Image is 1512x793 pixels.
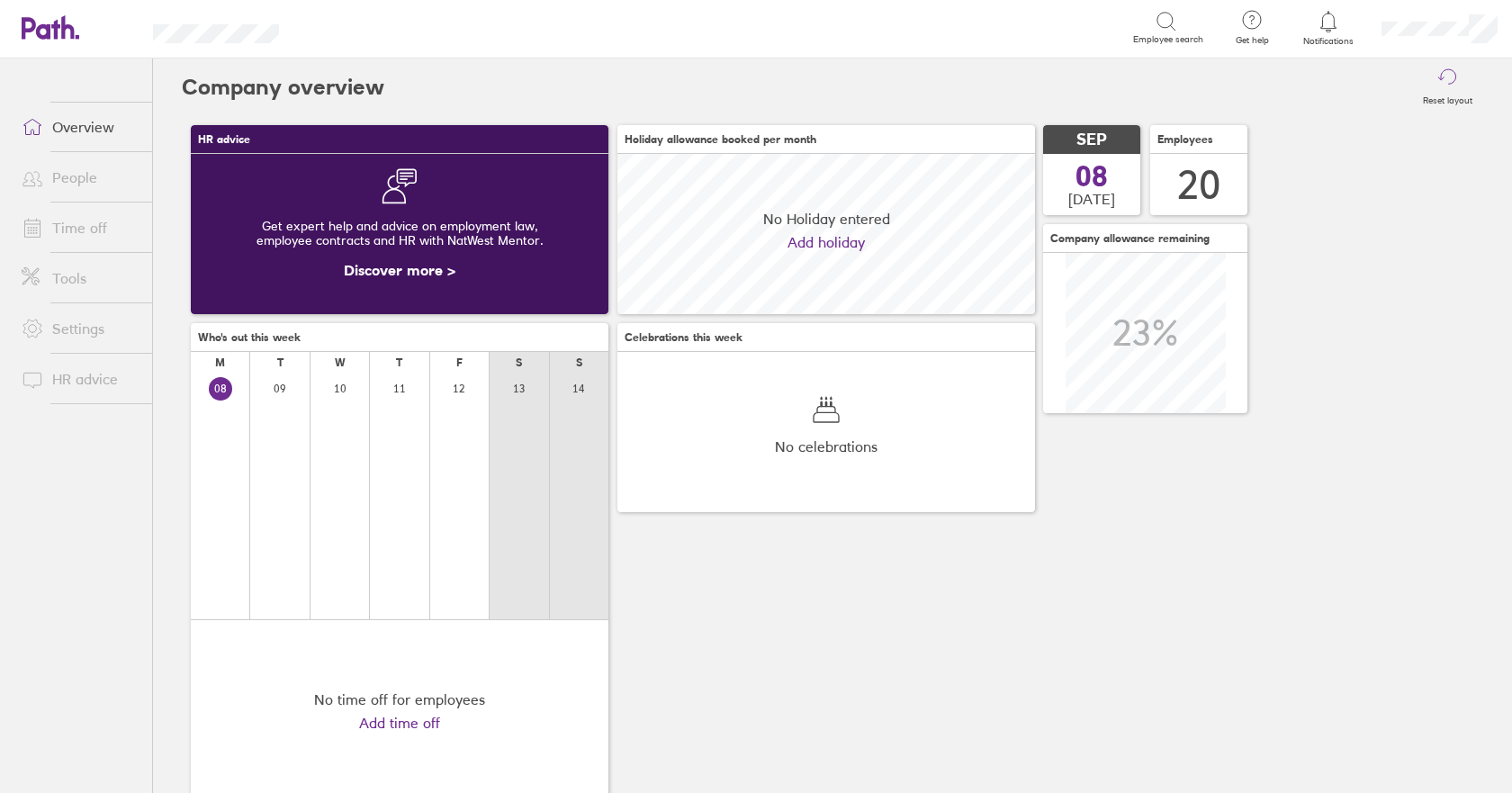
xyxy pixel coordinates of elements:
a: People [7,159,152,195]
a: HR advice [7,361,152,397]
div: M [215,356,225,369]
span: Employees [1157,133,1213,146]
span: No celebrations [775,438,877,455]
span: Holiday allowance booked per month [625,133,816,146]
a: Add time off [359,715,440,731]
div: Search [328,19,373,35]
span: Get help [1223,35,1282,46]
span: Employee search [1133,34,1203,45]
div: 20 [1177,162,1220,208]
div: Get expert help and advice on employment law, employee contracts and HR with NatWest Mentor. [205,204,594,262]
div: S [576,356,582,369]
a: Add holiday [787,234,865,250]
a: Overview [7,109,152,145]
span: No Holiday entered [763,211,890,227]
span: Notifications [1300,36,1358,47]
a: Settings [7,311,152,347]
a: Discover more > [344,261,455,279]
div: F [456,356,463,369]
div: S [516,356,522,369]
span: Celebrations this week [625,331,742,344]
h2: Company overview [182,59,384,116]
label: Reset layout [1412,90,1483,106]
span: SEP [1076,131,1107,149]
a: Notifications [1300,9,1358,47]
span: Who's out this week [198,331,301,344]
span: Company allowance remaining [1050,232,1210,245]
div: W [335,356,346,369]
span: HR advice [198,133,250,146]
span: [DATE] [1068,191,1115,207]
button: Reset layout [1412,59,1483,116]
div: No time off for employees [314,691,485,707]
a: Tools [7,260,152,296]
div: T [396,356,402,369]
a: Time off [7,210,152,246]
div: T [277,356,283,369]
span: 08 [1075,162,1108,191]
